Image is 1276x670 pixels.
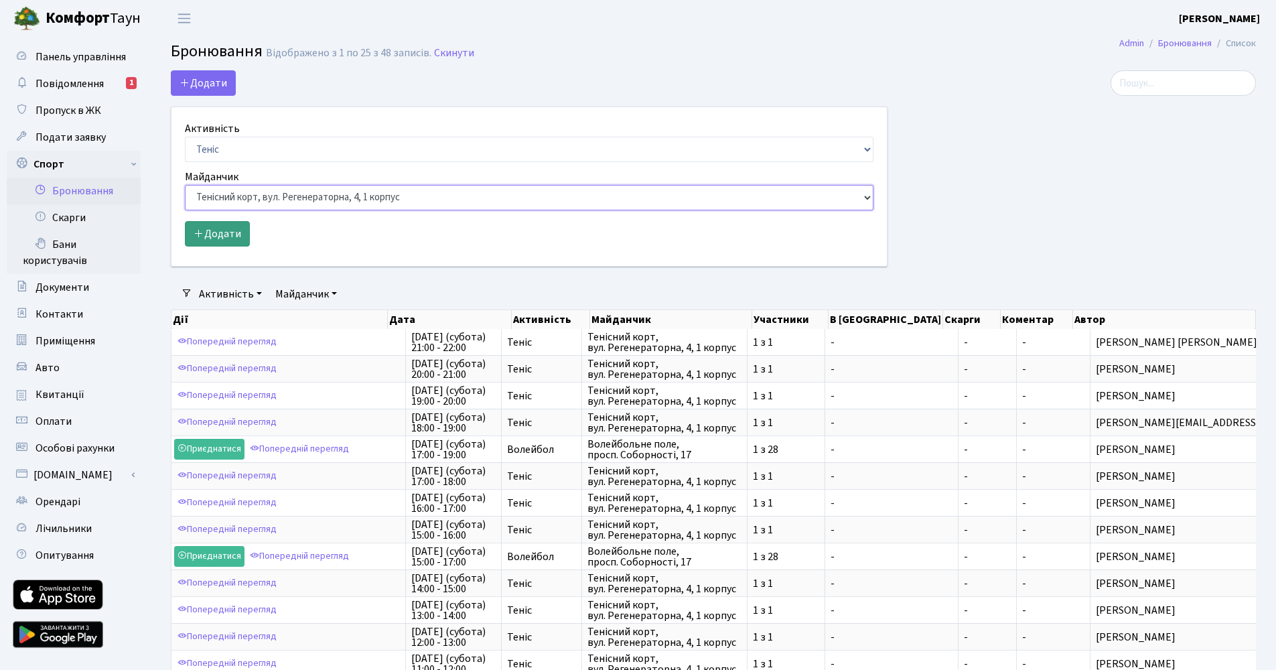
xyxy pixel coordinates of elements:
[36,103,101,118] span: Пропуск в ЖК
[7,408,141,435] a: Оплати
[964,551,1011,562] span: -
[753,578,819,589] span: 1 з 1
[753,525,819,535] span: 1 з 1
[185,121,240,137] label: Активність
[411,332,496,353] span: [DATE] (субота) 21:00 - 22:00
[36,334,95,348] span: Приміщення
[831,632,952,643] span: -
[7,44,141,70] a: Панель управління
[753,364,819,375] span: 1 з 1
[753,471,819,482] span: 1 з 1
[411,358,496,380] span: [DATE] (субота) 20:00 - 21:00
[270,283,342,306] a: Майданчик
[1022,442,1026,457] span: -
[1022,549,1026,564] span: -
[831,659,952,669] span: -
[831,364,952,375] span: -
[36,130,106,145] span: Подати заявку
[7,97,141,124] a: Пропуск в ЖК
[7,381,141,408] a: Квитанції
[587,600,741,621] span: Тенісний корт, вул. Регенераторна, 4, 1 корпус
[411,466,496,487] span: [DATE] (субота) 17:00 - 18:00
[1022,523,1026,537] span: -
[964,605,1011,616] span: -
[831,444,952,455] span: -
[46,7,110,29] b: Комфорт
[753,498,819,509] span: 1 з 1
[507,605,576,616] span: Теніс
[1119,36,1144,50] a: Admin
[1022,603,1026,618] span: -
[753,417,819,428] span: 1 з 1
[126,77,137,89] div: 1
[507,498,576,509] span: Теніс
[590,310,752,329] th: Майданчик
[7,231,141,274] a: Бани користувачів
[943,310,1001,329] th: Скарги
[7,301,141,328] a: Контакти
[13,5,40,32] img: logo.png
[964,525,1011,535] span: -
[7,488,141,515] a: Орендарі
[1022,576,1026,591] span: -
[587,439,741,460] span: Волейбольне поле, просп. Соборності, 17
[507,471,576,482] span: Теніс
[507,659,576,669] span: Теніс
[507,444,576,455] span: Волейбол
[831,551,952,562] span: -
[1001,310,1073,329] th: Коментар
[185,169,238,185] label: Майданчик
[964,498,1011,509] span: -
[587,626,741,648] span: Тенісний корт, вул. Регенераторна, 4, 1 корпус
[174,600,280,620] a: Попередній перегляд
[36,387,84,402] span: Квитанції
[185,221,250,247] button: Додати
[46,7,141,30] span: Таун
[434,47,474,60] a: Скинути
[174,546,244,567] a: Приєднатися
[831,417,952,428] span: -
[1022,389,1026,403] span: -
[411,546,496,567] span: [DATE] (субота) 15:00 - 17:00
[753,551,819,562] span: 1 з 28
[7,274,141,301] a: Документи
[411,573,496,594] span: [DATE] (субота) 14:00 - 15:00
[507,525,576,535] span: Теніс
[587,332,741,353] span: Тенісний корт, вул. Регенераторна, 4, 1 корпус
[171,310,388,329] th: Дії
[7,435,141,462] a: Особові рахунки
[36,307,83,322] span: Контакти
[411,626,496,648] span: [DATE] (субота) 12:00 - 13:00
[1073,310,1256,329] th: Автор
[411,439,496,460] span: [DATE] (субота) 17:00 - 19:00
[1212,36,1256,51] li: Список
[1022,362,1026,377] span: -
[753,444,819,455] span: 1 з 28
[1022,415,1026,430] span: -
[411,385,496,407] span: [DATE] (субота) 19:00 - 20:00
[507,417,576,428] span: Теніс
[753,391,819,401] span: 1 з 1
[174,358,280,379] a: Попередній перегляд
[753,659,819,669] span: 1 з 1
[753,632,819,643] span: 1 з 1
[1111,70,1256,96] input: Пошук...
[587,412,741,433] span: Тенісний корт, вул. Регенераторна, 4, 1 корпус
[36,414,72,429] span: Оплати
[1158,36,1212,50] a: Бронювання
[507,632,576,643] span: Теніс
[7,462,141,488] a: [DOMAIN_NAME]
[587,358,741,380] span: Тенісний корт, вул. Регенераторна, 4, 1 корпус
[1022,630,1026,645] span: -
[171,40,263,63] span: Бронювання
[7,354,141,381] a: Авто
[831,391,952,401] span: -
[174,385,280,406] a: Попередній перегляд
[831,605,952,616] span: -
[36,50,126,64] span: Панель управління
[7,151,141,178] a: Спорт
[964,444,1011,455] span: -
[194,283,267,306] a: Активність
[174,519,280,540] a: Попередній перегляд
[831,578,952,589] span: -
